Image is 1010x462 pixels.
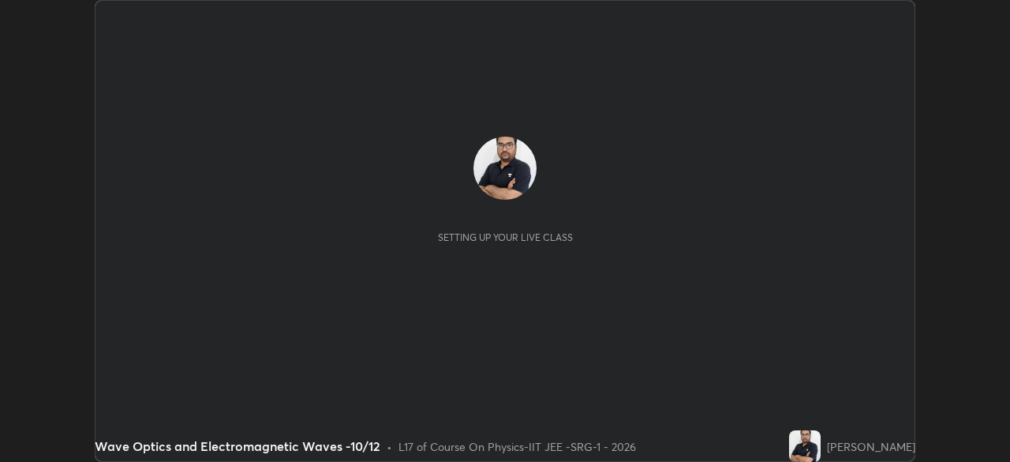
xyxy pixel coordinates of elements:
div: Wave Optics and Electromagnetic Waves -10/12 [95,437,380,456]
div: Setting up your live class [438,231,573,243]
img: 11b4e2db86474ac3a43189734ae23d0e.jpg [473,137,537,200]
div: [PERSON_NAME] [827,438,915,455]
div: • [387,438,392,455]
div: L17 of Course On Physics-IIT JEE -SRG-1 - 2026 [398,438,636,455]
img: 11b4e2db86474ac3a43189734ae23d0e.jpg [789,430,821,462]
